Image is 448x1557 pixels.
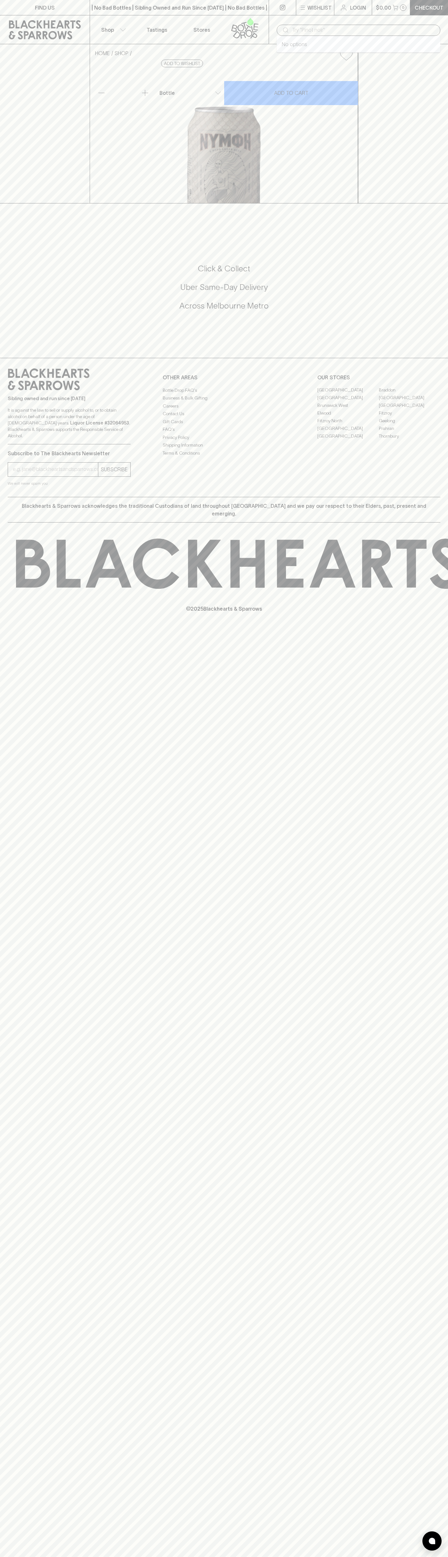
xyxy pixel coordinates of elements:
input: e.g. jane@blackheartsandsparrows.com.au [13,464,98,474]
a: Fitzroy North [317,417,379,425]
button: Add to wishlist [338,47,355,63]
a: Stores [179,15,224,44]
p: SUBSCRIBE [101,465,128,473]
button: ADD TO CART [224,81,358,105]
p: OUR STORES [317,374,440,381]
a: FAQ's [163,426,286,433]
a: Careers [163,402,286,410]
a: Braddon [379,386,440,394]
p: We will never spam you [8,480,131,487]
a: [GEOGRAPHIC_DATA] [317,432,379,440]
a: Gift Cards [163,418,286,425]
a: [GEOGRAPHIC_DATA] [379,394,440,402]
p: Stores [193,26,210,34]
p: Bottle [159,89,175,97]
p: Subscribe to The Blackhearts Newsletter [8,449,131,457]
a: Prahran [379,425,440,432]
img: 35407.png [90,66,358,203]
a: Elwood [317,409,379,417]
p: Wishlist [307,4,332,12]
input: Try "Pinot noir" [292,25,435,35]
a: [GEOGRAPHIC_DATA] [379,402,440,409]
a: Fitzroy [379,409,440,417]
p: Checkout [415,4,444,12]
a: Contact Us [163,410,286,418]
button: SUBSCRIBE [98,463,130,476]
a: HOME [95,50,110,56]
a: Geelong [379,417,440,425]
p: It is against the law to sell or supply alcohol to, or to obtain alcohol on behalf of a person un... [8,407,131,439]
a: [GEOGRAPHIC_DATA] [317,394,379,402]
a: Shipping Information [163,441,286,449]
a: Tastings [134,15,179,44]
p: Blackhearts & Sparrows acknowledges the traditional Custodians of land throughout [GEOGRAPHIC_DAT... [12,502,436,517]
a: Bottle Drop FAQ's [163,386,286,394]
h5: Uber Same-Day Delivery [8,282,440,292]
a: Privacy Policy [163,433,286,441]
a: Brunswick West [317,402,379,409]
button: Shop [90,15,135,44]
p: OTHER AREAS [163,374,286,381]
a: Business & Bulk Gifting [163,394,286,402]
div: Bottle [157,86,224,99]
p: Tastings [147,26,167,34]
p: $0.00 [376,4,391,12]
p: FIND US [35,4,55,12]
div: No options [277,36,440,53]
p: ADD TO CART [274,89,308,97]
h5: Across Melbourne Metro [8,301,440,311]
a: [GEOGRAPHIC_DATA] [317,386,379,394]
p: Sibling owned and run since [DATE] [8,395,131,402]
a: Thornbury [379,432,440,440]
a: [GEOGRAPHIC_DATA] [317,425,379,432]
strong: Liquor License #32064953 [70,420,129,425]
p: Login [350,4,366,12]
p: 0 [402,6,404,9]
img: bubble-icon [429,1538,435,1544]
button: Add to wishlist [161,60,203,67]
a: Terms & Conditions [163,449,286,457]
h5: Click & Collect [8,263,440,274]
p: Shop [101,26,114,34]
a: SHOP [115,50,128,56]
div: Call to action block [8,238,440,345]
